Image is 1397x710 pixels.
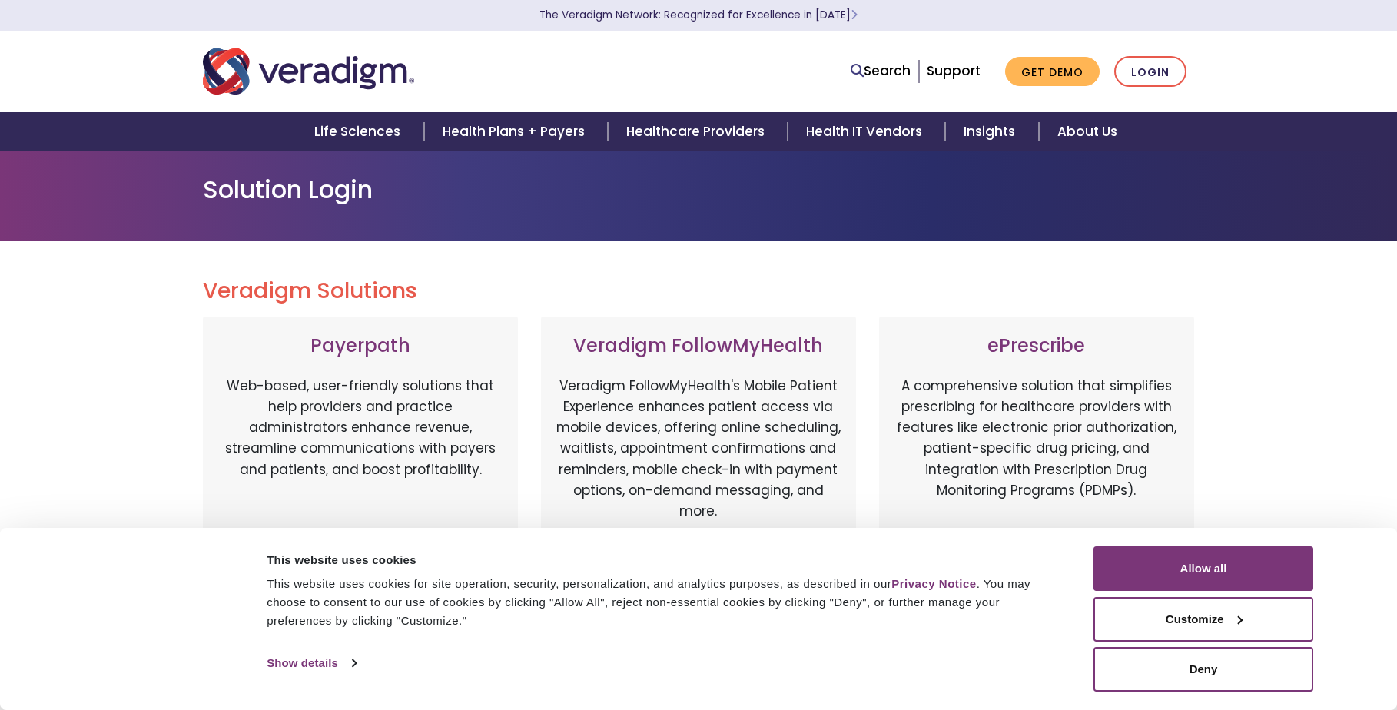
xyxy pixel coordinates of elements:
[1093,597,1313,642] button: Customize
[296,112,423,151] a: Life Sciences
[894,335,1179,357] h3: ePrescribe
[1005,57,1100,87] a: Get Demo
[539,8,858,22] a: The Veradigm Network: Recognized for Excellence in [DATE]Learn More
[851,8,858,22] span: Learn More
[424,112,608,151] a: Health Plans + Payers
[218,376,503,537] p: Web-based, user-friendly solutions that help providers and practice administrators enhance revenu...
[851,61,911,81] a: Search
[1093,647,1313,692] button: Deny
[1114,56,1186,88] a: Login
[267,652,356,675] a: Show details
[203,46,414,97] img: Veradigm logo
[267,575,1059,630] div: This website uses cookies for site operation, security, personalization, and analytics purposes, ...
[218,335,503,357] h3: Payerpath
[556,335,841,357] h3: Veradigm FollowMyHealth
[894,376,1179,537] p: A comprehensive solution that simplifies prescribing for healthcare providers with features like ...
[1093,546,1313,591] button: Allow all
[927,61,981,80] a: Support
[891,577,976,590] a: Privacy Notice
[267,551,1059,569] div: This website uses cookies
[788,112,945,151] a: Health IT Vendors
[203,175,1194,204] h1: Solution Login
[203,278,1194,304] h2: Veradigm Solutions
[608,112,788,151] a: Healthcare Providers
[1039,112,1136,151] a: About Us
[556,376,841,522] p: Veradigm FollowMyHealth's Mobile Patient Experience enhances patient access via mobile devices, o...
[945,112,1038,151] a: Insights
